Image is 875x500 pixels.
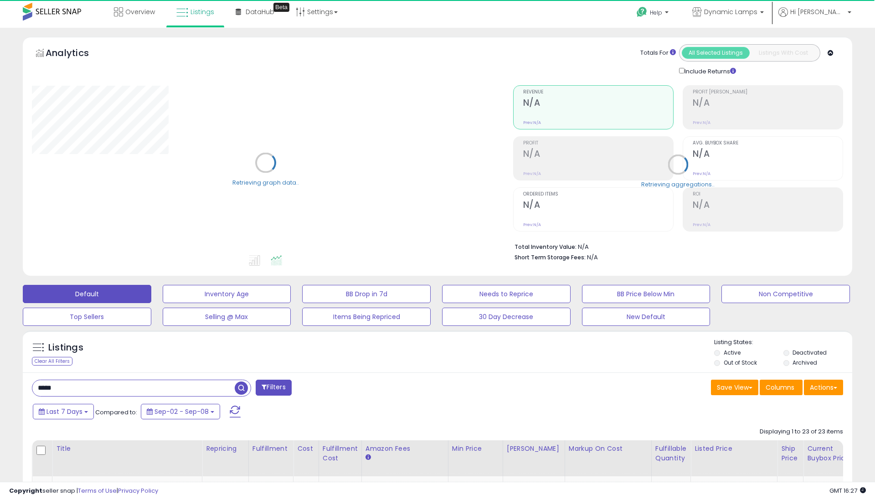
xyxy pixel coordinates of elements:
[141,404,220,419] button: Sep-02 - Sep-08
[672,66,747,76] div: Include Returns
[246,7,274,16] span: DataHub
[714,338,852,347] p: Listing States:
[682,47,750,59] button: All Selected Listings
[206,444,245,454] div: Repricing
[273,3,289,12] div: Tooltip anchor
[781,444,799,463] div: Ship Price
[56,444,198,454] div: Title
[46,407,82,416] span: Last 7 Days
[711,380,758,395] button: Save View
[793,349,827,356] label: Deactivated
[790,7,845,16] span: Hi [PERSON_NAME]
[190,7,214,16] span: Listings
[807,444,854,463] div: Current Buybox Price
[32,357,72,366] div: Clear All Filters
[256,380,291,396] button: Filters
[760,380,803,395] button: Columns
[297,444,315,454] div: Cost
[232,178,299,186] div: Retrieving graph data..
[365,454,371,462] small: Amazon Fees.
[452,444,499,454] div: Min Price
[442,308,571,326] button: 30 Day Decrease
[154,407,209,416] span: Sep-02 - Sep-08
[724,359,757,366] label: Out of Stock
[46,46,107,62] h5: Analytics
[252,444,289,454] div: Fulfillment
[323,444,358,463] div: Fulfillment Cost
[721,285,850,303] button: Non Competitive
[695,444,773,454] div: Listed Price
[78,486,117,495] a: Terms of Use
[302,308,431,326] button: Items Being Repriced
[9,487,158,495] div: seller snap | |
[125,7,155,16] span: Overview
[48,341,83,354] h5: Listings
[582,285,710,303] button: BB Price Below Min
[793,359,817,366] label: Archived
[23,285,151,303] button: Default
[33,404,94,419] button: Last 7 Days
[365,444,444,454] div: Amazon Fees
[23,308,151,326] button: Top Sellers
[507,444,561,454] div: [PERSON_NAME]
[749,47,817,59] button: Listings With Cost
[829,486,866,495] span: 2025-09-16 16:27 GMT
[650,9,662,16] span: Help
[565,440,651,476] th: The percentage added to the cost of goods (COGS) that forms the calculator for Min & Max prices.
[118,486,158,495] a: Privacy Policy
[95,408,137,417] span: Compared to:
[636,6,648,18] i: Get Help
[760,428,843,436] div: Displaying 1 to 23 of 23 items
[442,285,571,303] button: Needs to Reprice
[640,49,676,57] div: Totals For
[163,285,291,303] button: Inventory Age
[302,285,431,303] button: BB Drop in 7d
[766,383,794,392] span: Columns
[582,308,710,326] button: New Default
[163,308,291,326] button: Selling @ Max
[704,7,757,16] span: Dynamic Lamps
[655,444,687,463] div: Fulfillable Quantity
[724,349,741,356] label: Active
[804,380,843,395] button: Actions
[641,180,715,188] div: Retrieving aggregations..
[778,7,851,28] a: Hi [PERSON_NAME]
[9,486,42,495] strong: Copyright
[569,444,648,454] div: Markup on Cost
